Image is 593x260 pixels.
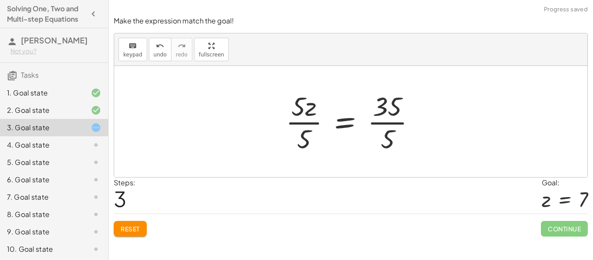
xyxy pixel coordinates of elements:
[7,157,77,168] div: 5. Goal state
[178,41,186,51] i: redo
[91,209,101,220] i: Task not started.
[7,122,77,133] div: 3. Goal state
[123,52,142,58] span: keypad
[91,88,101,98] i: Task finished and correct.
[91,227,101,237] i: Task not started.
[176,52,188,58] span: redo
[156,41,164,51] i: undo
[7,244,77,254] div: 10. Goal state
[544,5,588,14] span: Progress saved
[171,38,192,61] button: redoredo
[114,16,588,26] p: Make the expression match the goal!
[10,47,101,56] div: Not you?
[119,38,147,61] button: keyboardkeypad
[91,140,101,150] i: Task not started.
[21,35,88,45] span: [PERSON_NAME]
[114,221,147,237] button: Reset
[91,192,101,202] i: Task not started.
[7,174,77,185] div: 6. Goal state
[21,70,39,79] span: Tasks
[149,38,171,61] button: undoundo
[7,3,86,24] h4: Solving One, Two and Multi-step Equations
[91,244,101,254] i: Task not started.
[114,185,126,212] span: 3
[91,105,101,115] i: Task finished and correct.
[91,122,101,133] i: Task started.
[114,178,135,187] label: Steps:
[121,225,140,233] span: Reset
[7,209,77,220] div: 8. Goal state
[128,41,137,51] i: keyboard
[7,227,77,237] div: 9. Goal state
[542,178,588,188] div: Goal:
[91,157,101,168] i: Task not started.
[91,174,101,185] i: Task not started.
[154,52,167,58] span: undo
[199,52,224,58] span: fullscreen
[194,38,229,61] button: fullscreen
[7,140,77,150] div: 4. Goal state
[7,105,77,115] div: 2. Goal state
[7,192,77,202] div: 7. Goal state
[7,88,77,98] div: 1. Goal state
